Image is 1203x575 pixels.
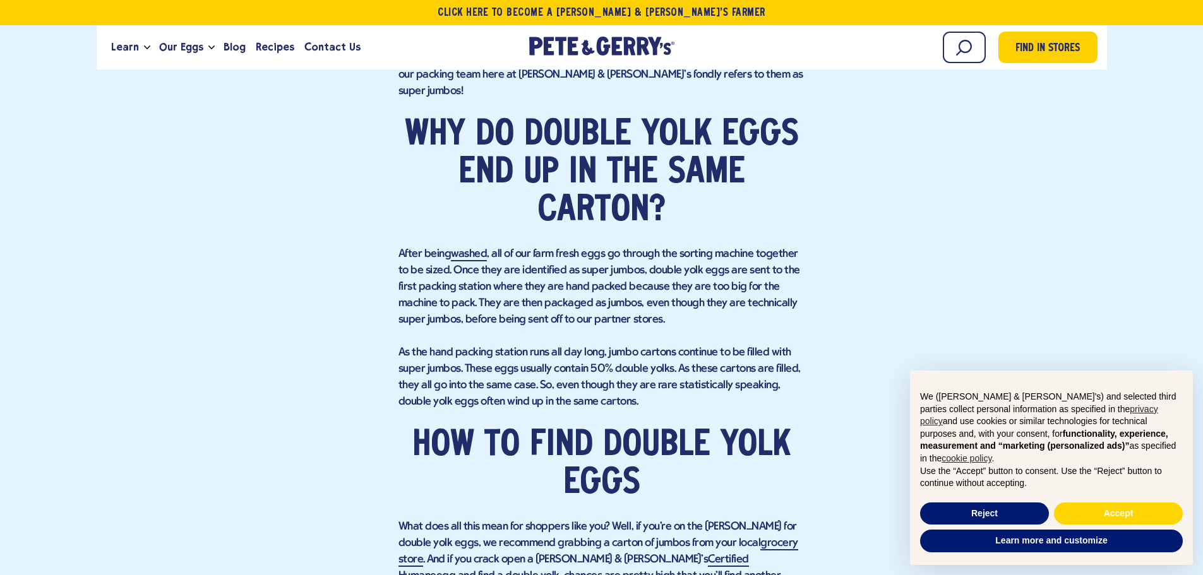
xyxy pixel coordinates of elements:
a: cookie policy [942,453,991,463]
button: Open the dropdown menu for Learn [144,45,150,50]
a: washed [451,248,487,261]
a: Find in Stores [998,32,1098,63]
span: Learn [111,39,139,55]
button: Accept [1054,502,1183,525]
span: Find in Stores [1015,40,1080,57]
h2: How to find double yolk eggs [398,427,805,502]
p: Use the “Accept” button to consent. Use the “Reject” button to continue without accepting. [920,465,1183,490]
a: Learn [106,30,144,64]
p: We ([PERSON_NAME] & [PERSON_NAME]'s) and selected third parties collect personal information as s... [920,391,1183,465]
h2: Why do double yolk eggs end up in the same carton? [398,116,805,230]
button: Learn more and customize [920,530,1183,552]
button: Open the dropdown menu for Our Eggs [208,45,215,50]
input: Search [943,32,986,63]
span: Our Eggs [159,39,203,55]
span: Recipes [256,39,294,55]
a: Recipes [251,30,299,64]
span: Contact Us [304,39,361,55]
a: Contact Us [299,30,366,64]
button: Reject [920,502,1049,525]
a: grocery store [398,537,798,567]
span: Blog [224,39,246,55]
a: Blog [218,30,251,64]
p: After being , all of our farm fresh eggs go through the sorting machine together to be sized. Onc... [398,246,805,328]
p: As the hand packing station runs all day long, jumbo cartons continue to be filled with super jum... [398,345,805,410]
div: Notice [900,360,1203,575]
a: Our Eggs [154,30,208,64]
